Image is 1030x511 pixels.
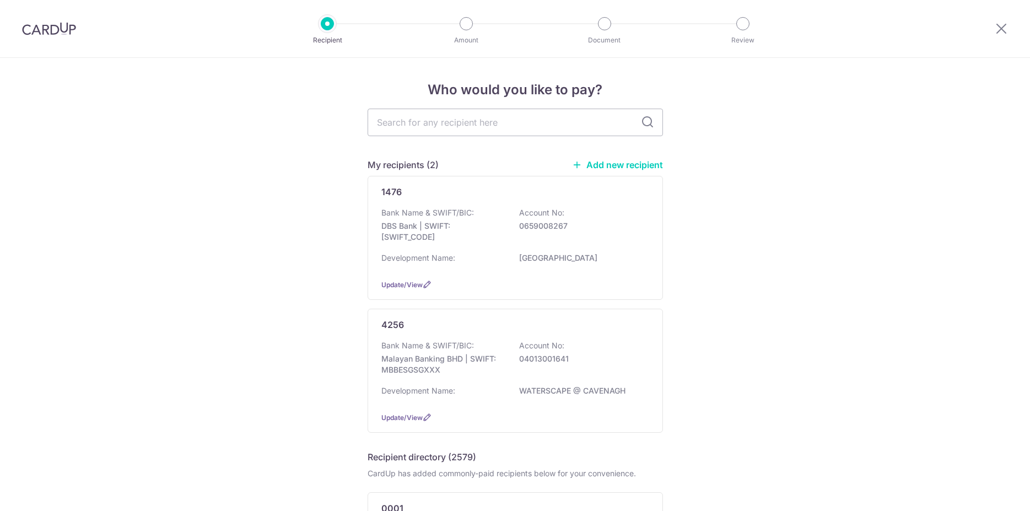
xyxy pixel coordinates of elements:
p: Development Name: [381,252,455,263]
a: Update/View [381,413,423,422]
p: Account No: [519,340,564,351]
p: Bank Name & SWIFT/BIC: [381,207,474,218]
p: 04013001641 [519,353,643,364]
p: Bank Name & SWIFT/BIC: [381,340,474,351]
a: Update/View [381,281,423,289]
p: Document [564,35,645,46]
img: CardUp [22,22,76,35]
p: Account No: [519,207,564,218]
div: CardUp has added commonly-paid recipients below for your convenience. [368,468,663,479]
a: Add new recipient [572,159,663,170]
p: Development Name: [381,385,455,396]
p: Recipient [287,35,368,46]
p: Malayan Banking BHD | SWIFT: MBBESGSGXXX [381,353,505,375]
p: [GEOGRAPHIC_DATA] [519,252,643,263]
p: Review [702,35,784,46]
iframe: Opens a widget where you can find more information [959,478,1019,505]
p: 1476 [381,185,402,198]
p: 0659008267 [519,220,643,232]
p: WATERSCAPE @ CAVENAGH [519,385,643,396]
p: 4256 [381,318,404,331]
h5: My recipients (2) [368,158,439,171]
input: Search for any recipient here [368,109,663,136]
h5: Recipient directory (2579) [368,450,476,464]
p: DBS Bank | SWIFT: [SWIFT_CODE] [381,220,505,243]
h4: Who would you like to pay? [368,80,663,100]
p: Amount [425,35,507,46]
